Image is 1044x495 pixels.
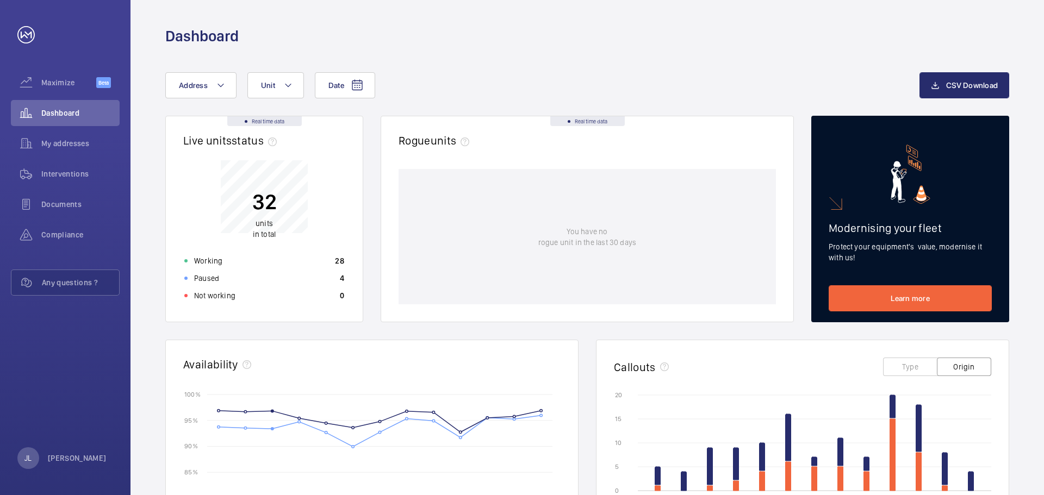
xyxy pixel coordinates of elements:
[41,108,120,118] span: Dashboard
[227,116,302,126] div: Real time data
[165,72,237,98] button: Address
[194,255,222,266] p: Working
[614,360,656,374] h2: Callouts
[315,72,375,98] button: Date
[41,229,120,240] span: Compliance
[891,145,930,204] img: marketing-card.svg
[335,255,344,266] p: 28
[179,81,208,90] span: Address
[829,221,992,235] h2: Modernising your fleet
[252,188,277,215] p: 32
[96,77,111,88] span: Beta
[194,290,235,301] p: Not working
[538,226,636,248] p: You have no rogue unit in the last 30 days
[41,199,120,210] span: Documents
[399,134,474,147] h2: Rogue
[42,277,119,288] span: Any questions ?
[615,439,622,447] text: 10
[340,273,344,284] p: 4
[883,358,937,376] button: Type
[615,487,619,494] text: 0
[946,81,998,90] span: CSV Download
[550,116,625,126] div: Real time data
[184,390,201,398] text: 100 %
[184,416,198,424] text: 95 %
[615,415,622,423] text: 15
[256,219,273,228] span: units
[183,134,281,147] h2: Live units
[165,26,239,46] h1: Dashboard
[937,358,991,376] button: Origin
[252,218,277,240] p: in total
[328,81,344,90] span: Date
[919,72,1009,98] button: CSV Download
[41,77,96,88] span: Maximize
[41,168,120,179] span: Interventions
[24,453,32,463] p: JL
[247,72,304,98] button: Unit
[829,285,992,311] a: Learn more
[183,358,238,371] h2: Availability
[431,134,474,147] span: units
[340,290,344,301] p: 0
[194,273,219,284] p: Paused
[48,453,107,463] p: [PERSON_NAME]
[261,81,275,90] span: Unit
[232,134,281,147] span: status
[615,463,619,471] text: 5
[184,468,198,476] text: 85 %
[615,391,622,399] text: 20
[41,138,120,149] span: My addresses
[184,442,198,450] text: 90 %
[829,241,992,263] p: Protect your equipment's value, modernise it with us!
